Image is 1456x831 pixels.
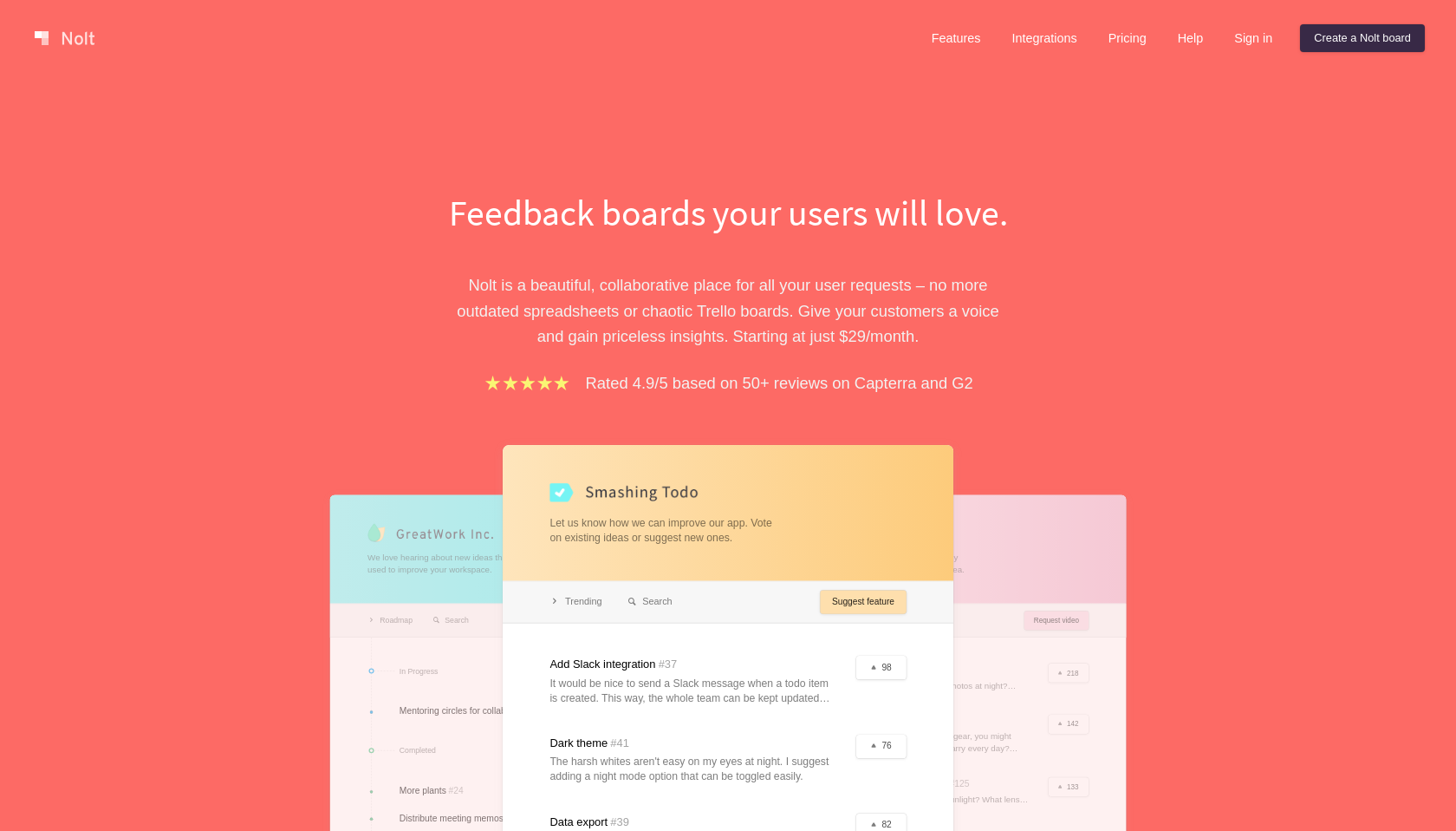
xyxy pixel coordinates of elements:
a: Features [918,24,995,52]
a: Create a Nolt board [1300,24,1425,52]
a: Help [1164,24,1218,52]
a: Pricing [1095,24,1160,52]
img: stars.b067e34983.png [483,373,571,393]
p: Rated 4.9/5 based on 50+ reviews on Capterra and G2 [586,370,973,396]
h1: Feedback boards your users will love. [429,187,1027,238]
a: Integrations [998,24,1090,52]
a: Sign in [1220,24,1286,52]
p: Nolt is a beautiful, collaborative place for all your user requests – no more outdated spreadshee... [429,272,1027,349]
